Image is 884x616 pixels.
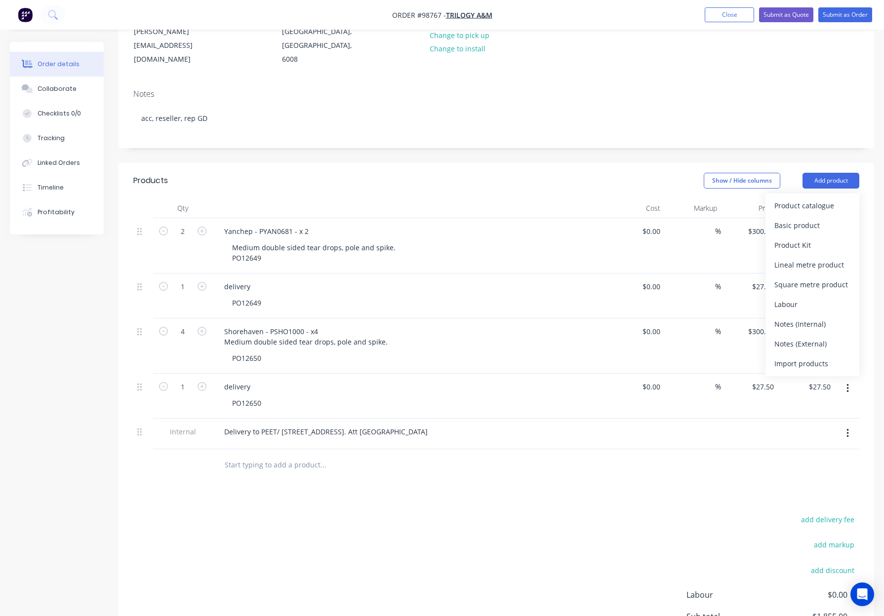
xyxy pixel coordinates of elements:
[774,238,850,252] div: Product Kit
[18,7,33,22] img: Factory
[715,226,721,237] span: %
[774,317,850,331] div: Notes (Internal)
[704,173,780,189] button: Show / Hide columns
[224,351,269,365] div: PO12650
[38,134,65,143] div: Tracking
[10,101,104,126] button: Checklists 0/0
[803,173,859,189] button: Add product
[133,103,859,133] div: acc, reseller, rep GD
[774,337,850,351] div: Notes (External)
[774,297,850,311] div: Labour
[10,151,104,175] button: Linked Orders
[282,11,364,66] div: Subiaco, [GEOGRAPHIC_DATA], [GEOGRAPHIC_DATA], 6008
[224,455,422,475] input: Start typing to add a product...
[216,380,258,394] div: delivery
[805,563,859,577] button: add discount
[715,281,721,292] span: %
[759,7,813,22] button: Submit as Quote
[425,42,491,55] button: Change to install
[774,356,850,371] div: Import products
[10,77,104,101] button: Collaborate
[686,589,774,601] span: Labour
[715,326,721,337] span: %
[38,158,80,167] div: Linked Orders
[796,513,859,526] button: add delivery fee
[774,258,850,272] div: Lineal metre product
[38,208,75,217] div: Profitability
[224,240,403,265] div: Medium double sided tear drops, pole and spike. PO12649
[774,277,850,292] div: Square metre product
[715,381,721,392] span: %
[224,296,269,310] div: PO12649
[721,198,778,218] div: Price
[808,538,859,551] button: add markup
[38,60,80,69] div: Order details
[774,198,850,213] div: Product catalogue
[425,28,495,41] button: Change to pick up
[153,198,212,218] div: Qty
[38,109,81,118] div: Checklists 0/0
[10,52,104,77] button: Order details
[133,89,859,99] div: Notes
[774,589,847,601] span: $0.00
[216,324,396,349] div: Shorehaven - PSHO1000 - x4 Medium double sided tear drops, pole and spike.
[38,183,64,192] div: Timeline
[664,198,721,218] div: Markup
[133,175,168,187] div: Products
[224,396,269,410] div: PO12650
[216,279,258,294] div: delivery
[607,198,664,218] div: Cost
[10,175,104,200] button: Timeline
[10,126,104,151] button: Tracking
[216,424,436,439] div: Delivery to PEET/ [STREET_ADDRESS]. Att [GEOGRAPHIC_DATA]
[392,10,446,20] span: Order #98767 -
[216,224,317,238] div: Yanchep - PYAN0681 - x 2
[134,25,216,66] div: [PERSON_NAME][EMAIL_ADDRESS][DOMAIN_NAME]
[446,10,492,20] a: Trilogy A&M
[10,200,104,225] button: Profitability
[38,84,77,93] div: Collaborate
[774,218,850,232] div: Basic product
[850,582,874,606] div: Open Intercom Messenger
[157,426,208,437] span: Internal
[705,7,754,22] button: Close
[818,7,872,22] button: Submit as Order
